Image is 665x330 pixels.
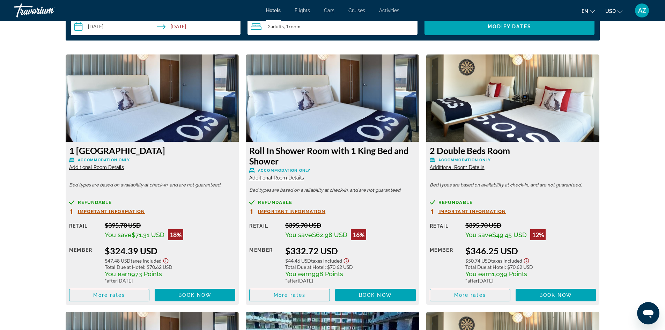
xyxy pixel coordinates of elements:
[312,231,347,239] span: $62.98 USD
[582,6,595,16] button: Change language
[266,8,281,13] a: Hotels
[289,23,301,29] span: Room
[162,256,170,264] button: Show Taxes and Fees disclaimer
[131,258,162,264] span: Taxes included
[249,188,416,193] p: Bed types are based on availability at check-in, and are not guaranteed.
[69,289,150,301] button: More rates
[430,245,460,284] div: Member
[465,221,596,229] div: $395.70 USD
[465,231,492,239] span: You save
[69,221,99,240] div: Retail
[105,245,235,256] div: $324.39 USD
[131,270,162,278] span: 973 Points
[71,18,241,35] button: Select check in and out date
[605,6,622,16] button: Change currency
[637,302,659,324] iframe: Кнопка запуска окна обмена сообщениями
[285,270,312,278] span: You earn
[285,245,416,256] div: $332.72 USD
[465,264,596,270] div: : $70.62 USD
[258,209,325,214] span: Important Information
[78,209,145,214] span: Important Information
[539,292,572,298] span: Book now
[324,8,334,13] a: Cars
[69,200,236,205] a: Refundable
[530,229,546,240] div: 12%
[492,270,527,278] span: 1,039 Points
[430,145,596,156] h3: 2 Double Beds Room
[168,229,183,240] div: 18%
[467,278,478,284] span: after
[633,3,651,18] button: User Menu
[258,200,292,205] span: Refundable
[285,264,416,270] div: : $70.62 USD
[516,289,596,301] button: Book now
[105,264,144,270] span: Total Due at Hotel
[69,164,124,170] span: Additional Room Details
[311,258,342,264] span: Taxes included
[488,24,531,29] span: Modify Dates
[155,289,235,301] button: Book now
[312,270,343,278] span: 998 Points
[285,221,416,229] div: $395.70 USD
[105,270,131,278] span: You earn
[78,200,112,205] span: Refundable
[582,8,588,14] span: en
[132,231,164,239] span: $71.31 USD
[271,23,284,29] span: Adults
[249,289,330,301] button: More rates
[69,145,236,156] h3: 1 [GEOGRAPHIC_DATA]
[295,8,310,13] a: Flights
[105,258,131,264] span: $47.48 USD
[178,292,212,298] span: Book now
[465,264,505,270] span: Total Due at Hotel
[93,292,125,298] span: More rates
[105,221,235,229] div: $395.70 USD
[424,18,594,35] button: Modify Dates
[465,270,492,278] span: You earn
[438,209,506,214] span: Important Information
[430,208,506,214] button: Important Information
[426,54,600,142] img: 2 Double Beds Room
[69,208,145,214] button: Important Information
[71,18,594,35] div: Search widget
[465,258,491,264] span: $50.74 USD
[14,1,84,20] a: Travorium
[465,245,596,256] div: $346.25 USD
[246,54,419,142] img: Roll In Shower Room with 1 King Bed and Shower
[284,24,301,29] span: , 1
[491,258,522,264] span: Taxes included
[287,278,298,284] span: after
[247,18,418,35] button: Travelers: 2 adults, 0 children
[69,183,236,188] p: Bed types are based on availability at check-in, and are not guaranteed.
[348,8,365,13] a: Cruises
[430,289,510,301] button: More rates
[66,54,239,142] img: 1 King Bed Room
[430,200,596,205] a: Refundable
[78,158,130,162] span: Accommodation Only
[249,221,280,240] div: Retail
[522,256,531,264] button: Show Taxes and Fees disclaimer
[379,8,399,13] a: Activities
[430,221,460,240] div: Retail
[335,289,416,301] button: Book now
[465,278,596,284] div: * [DATE]
[107,278,117,284] span: after
[105,278,235,284] div: * [DATE]
[285,264,325,270] span: Total Due at Hotel
[430,164,485,170] span: Additional Room Details
[342,256,350,264] button: Show Taxes and Fees disclaimer
[359,292,392,298] span: Book now
[492,231,527,239] span: $49.45 USD
[105,264,235,270] div: : $70.62 USD
[285,278,416,284] div: * [DATE]
[268,24,284,29] span: 2
[285,258,311,264] span: $44.46 USD
[249,175,304,181] span: Additional Room Details
[274,292,305,298] span: More rates
[438,158,491,162] span: Accommodation Only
